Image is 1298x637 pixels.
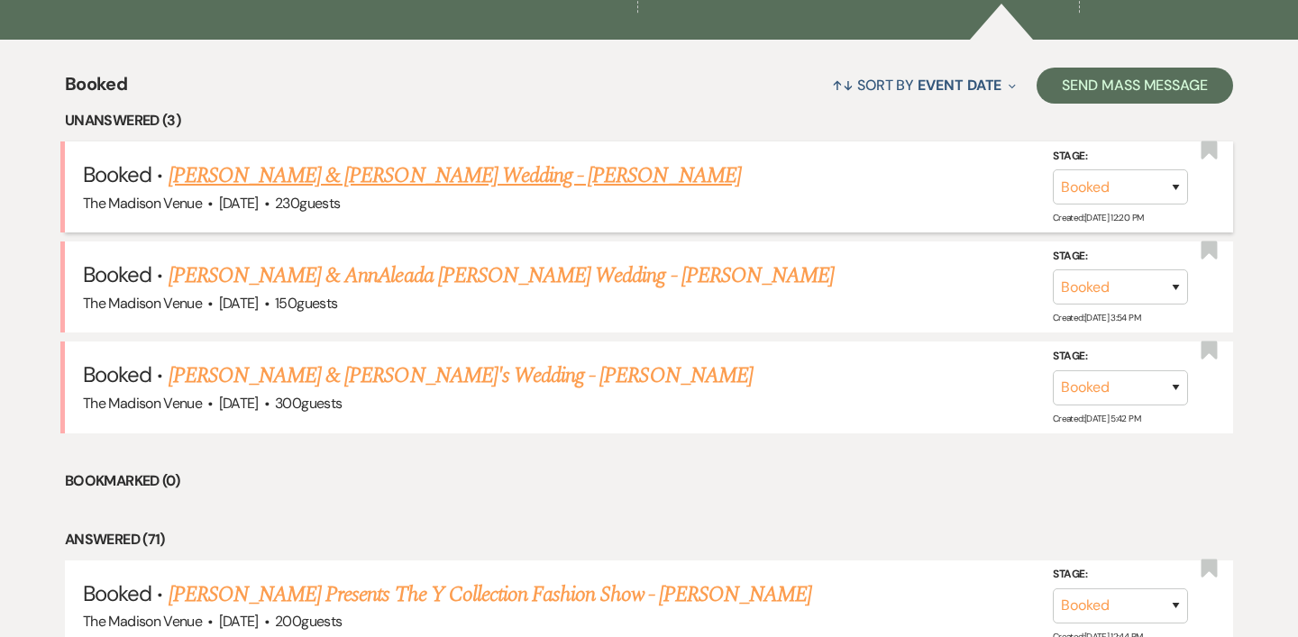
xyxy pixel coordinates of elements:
[169,359,753,392] a: [PERSON_NAME] & [PERSON_NAME]'s Wedding - [PERSON_NAME]
[83,360,151,388] span: Booked
[65,109,1233,132] li: Unanswered (3)
[83,194,202,213] span: The Madison Venue
[832,76,854,95] span: ↑↓
[65,469,1233,493] li: Bookmarked (0)
[169,259,835,292] a: [PERSON_NAME] & AnnAleada [PERSON_NAME] Wedding - [PERSON_NAME]
[219,194,259,213] span: [DATE]
[1053,247,1188,267] label: Stage:
[1037,68,1233,104] button: Send Mass Message
[219,394,259,413] span: [DATE]
[219,612,259,631] span: [DATE]
[65,528,1233,551] li: Answered (71)
[918,76,1001,95] span: Event Date
[1053,312,1140,323] span: Created: [DATE] 3:54 PM
[1053,347,1188,367] label: Stage:
[65,70,127,109] span: Booked
[83,394,202,413] span: The Madison Venue
[169,159,741,192] a: [PERSON_NAME] & [PERSON_NAME] Wedding - [PERSON_NAME]
[1053,212,1143,223] span: Created: [DATE] 12:20 PM
[275,612,342,631] span: 200 guests
[83,294,202,313] span: The Madison Venue
[825,61,1023,109] button: Sort By Event Date
[83,260,151,288] span: Booked
[219,294,259,313] span: [DATE]
[275,194,340,213] span: 230 guests
[275,394,342,413] span: 300 guests
[83,612,202,631] span: The Madison Venue
[169,578,812,611] a: [PERSON_NAME] Presents The Y Collection Fashion Show - [PERSON_NAME]
[1053,147,1188,167] label: Stage:
[83,160,151,188] span: Booked
[1053,413,1140,424] span: Created: [DATE] 5:42 PM
[1053,565,1188,585] label: Stage:
[83,579,151,607] span: Booked
[275,294,337,313] span: 150 guests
